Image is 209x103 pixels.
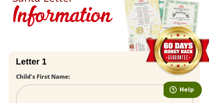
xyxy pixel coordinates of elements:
label: Child's First Name: [16,73,70,81]
h1: Information [12,3,197,30]
h2: Letter 1 [16,57,193,67]
iframe: Opens a widget where you can find more information [164,82,202,99]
